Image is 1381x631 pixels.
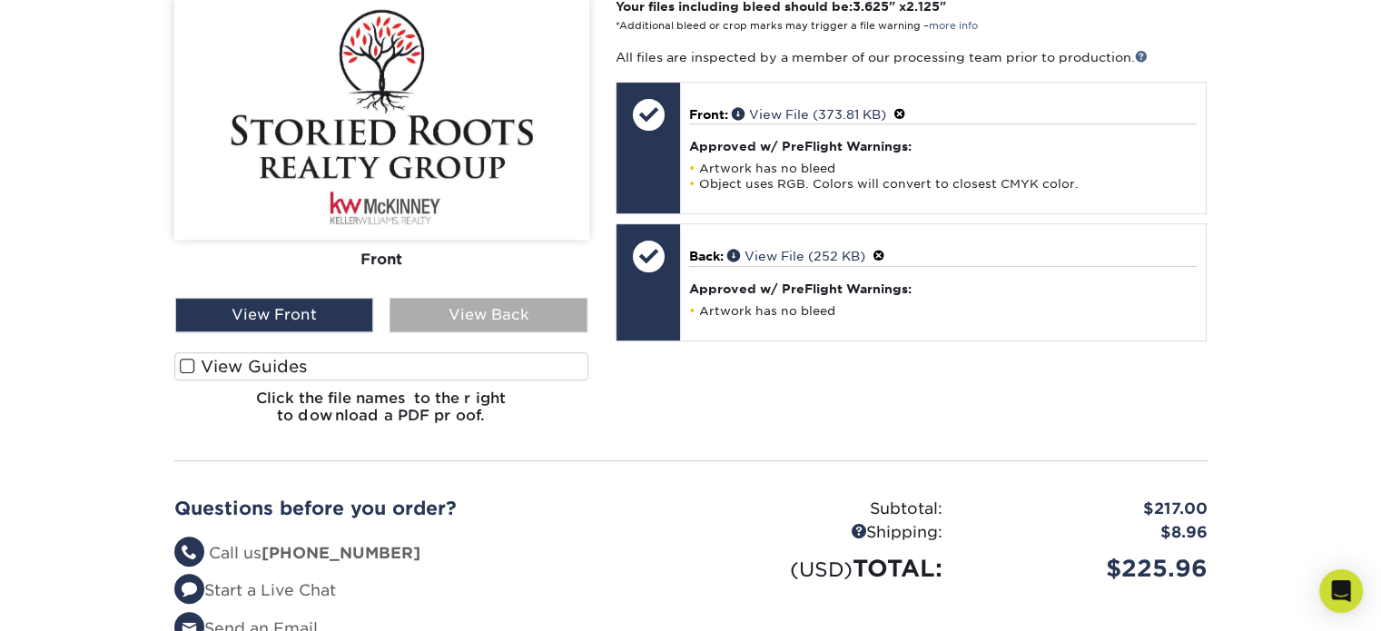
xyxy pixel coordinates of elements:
[732,107,886,122] a: View File (373.81 KB)
[1319,569,1363,613] div: Open Intercom Messenger
[261,544,420,562] strong: [PHONE_NUMBER]
[174,240,589,280] div: Front
[174,581,336,599] a: Start a Live Chat
[790,557,853,581] small: (USD)
[689,161,1197,176] li: Artwork has no bleed
[689,249,724,263] span: Back:
[956,521,1221,545] div: $8.96
[691,498,956,521] div: Subtotal:
[956,498,1221,521] div: $217.00
[929,20,978,32] a: more info
[175,298,373,332] div: View Front
[689,176,1197,192] li: Object uses RGB. Colors will convert to closest CMYK color.
[616,48,1207,66] p: All files are inspected by a member of our processing team prior to production.
[691,551,956,586] div: TOTAL:
[174,389,589,439] h6: Click the file names to the right to download a PDF proof.
[174,542,677,566] li: Call us
[390,298,587,332] div: View Back
[174,498,677,519] h2: Questions before you order?
[727,249,865,263] a: View File (252 KB)
[956,551,1221,586] div: $225.96
[691,521,956,545] div: Shipping:
[689,281,1197,296] h4: Approved w/ PreFlight Warnings:
[689,303,1197,319] li: Artwork has no bleed
[5,576,154,625] iframe: Google Customer Reviews
[689,139,1197,153] h4: Approved w/ PreFlight Warnings:
[616,20,978,32] small: *Additional bleed or crop marks may trigger a file warning –
[689,107,728,122] span: Front:
[174,352,589,380] label: View Guides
